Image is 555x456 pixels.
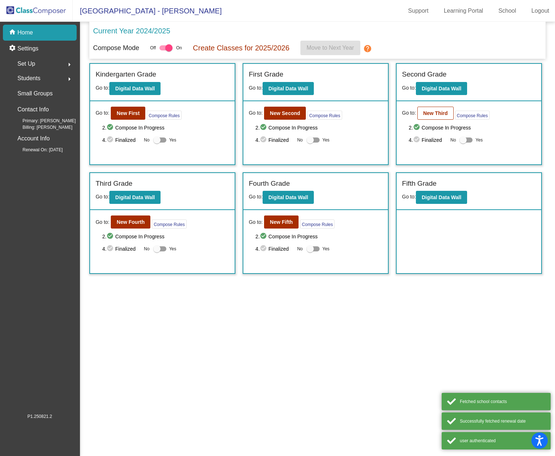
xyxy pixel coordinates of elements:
[102,136,141,144] span: 4. Finalized
[297,137,303,143] span: No
[260,123,268,132] mat-icon: check_circle
[413,136,422,144] mat-icon: check_circle
[17,59,35,69] span: Set Up
[249,194,263,200] span: Go to:
[73,5,222,17] span: [GEOGRAPHIC_DATA] - [PERSON_NAME]
[249,85,263,91] span: Go to:
[144,246,149,252] span: No
[144,137,149,143] span: No
[255,123,382,132] span: 2. Compose In Progress
[460,418,545,424] div: Successfully fetched renewal date
[422,86,461,91] b: Digital Data Wall
[493,5,522,17] a: School
[526,5,555,17] a: Logout
[249,178,290,189] label: Fourth Grade
[413,123,422,132] mat-icon: check_circle
[307,111,342,120] button: Compose Rules
[11,118,76,124] span: Primary: [PERSON_NAME]
[300,219,335,229] button: Compose Rules
[96,85,109,91] span: Go to:
[17,44,39,53] p: Settings
[11,147,62,153] span: Renewal On: [DATE]
[264,215,299,229] button: New Fifth
[169,245,177,253] span: Yes
[402,178,437,189] label: Fifth Grade
[423,110,448,116] b: New Third
[106,136,115,144] mat-icon: check_circle
[93,43,139,53] p: Compose Mode
[402,194,416,200] span: Go to:
[147,111,181,120] button: Compose Rules
[106,123,115,132] mat-icon: check_circle
[102,232,229,241] span: 2. Compose In Progress
[115,194,155,200] b: Digital Data Wall
[363,44,372,53] mat-icon: help
[409,123,535,132] span: 2. Compose In Progress
[115,86,155,91] b: Digital Data Wall
[297,246,303,252] span: No
[117,110,139,116] b: New First
[117,219,145,225] b: New Fourth
[260,136,268,144] mat-icon: check_circle
[111,215,150,229] button: New Fourth
[17,133,50,144] p: Account Info
[106,232,115,241] mat-icon: check_circle
[438,5,489,17] a: Learning Portal
[268,194,308,200] b: Digital Data Wall
[268,86,308,91] b: Digital Data Wall
[176,45,182,51] span: On
[255,136,293,144] span: 4. Finalized
[150,45,156,51] span: Off
[263,191,314,204] button: Digital Data Wall
[102,123,229,132] span: 2. Compose In Progress
[417,107,454,120] button: New Third
[11,124,72,131] span: Billing: [PERSON_NAME]
[102,245,141,253] span: 4. Finalized
[93,25,170,36] p: Current Year 2024/2025
[323,136,330,144] span: Yes
[323,245,330,253] span: Yes
[270,219,293,225] b: New Fifth
[402,109,416,117] span: Go to:
[422,194,461,200] b: Digital Data Wall
[475,136,483,144] span: Yes
[455,111,490,120] button: Compose Rules
[402,85,416,91] span: Go to:
[460,437,545,444] div: user authenticated
[409,136,447,144] span: 4. Finalized
[402,5,434,17] a: Support
[450,137,456,143] span: No
[111,107,145,120] button: New First
[300,41,360,55] button: Move to Next Year
[249,218,263,226] span: Go to:
[17,104,49,115] p: Contact Info
[460,398,545,405] div: Fetched school contacts
[9,28,17,37] mat-icon: home
[255,245,293,253] span: 4. Finalized
[65,75,74,83] mat-icon: arrow_right
[264,107,306,120] button: New Second
[260,232,268,241] mat-icon: check_circle
[106,245,115,253] mat-icon: check_circle
[96,109,109,117] span: Go to:
[17,73,40,83] span: Students
[416,191,467,204] button: Digital Data Wall
[263,82,314,95] button: Digital Data Wall
[416,82,467,95] button: Digital Data Wall
[96,218,109,226] span: Go to:
[402,69,447,80] label: Second Grade
[17,89,53,99] p: Small Groups
[96,69,156,80] label: Kindergarten Grade
[96,178,132,189] label: Third Grade
[193,42,289,53] p: Create Classes for 2025/2026
[260,245,268,253] mat-icon: check_circle
[169,136,177,144] span: Yes
[109,82,161,95] button: Digital Data Wall
[249,109,263,117] span: Go to:
[17,28,33,37] p: Home
[96,194,109,200] span: Go to:
[249,69,283,80] label: First Grade
[255,232,382,241] span: 2. Compose In Progress
[270,110,300,116] b: New Second
[109,191,161,204] button: Digital Data Wall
